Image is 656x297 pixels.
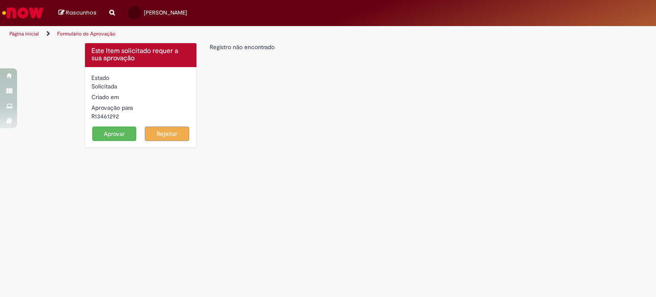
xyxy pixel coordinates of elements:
[92,126,137,141] button: Aprovar
[91,47,190,62] h4: Este Item solicitado requer a sua aprovação
[66,9,97,17] span: Rascunhos
[210,43,572,51] div: Registro não encontrado
[1,4,45,21] img: ServiceNow
[91,82,190,91] div: Solicitada
[91,112,190,121] div: R13461292
[6,26,431,42] ul: Trilhas de página
[59,9,97,17] a: Rascunhos
[91,93,119,101] label: Criado em
[91,103,133,112] label: Aprovação para
[144,9,187,16] span: [PERSON_NAME]
[145,126,189,141] button: Rejeitar
[91,74,109,82] label: Estado
[9,30,39,37] a: Página inicial
[57,30,115,37] a: Formulário de Aprovação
